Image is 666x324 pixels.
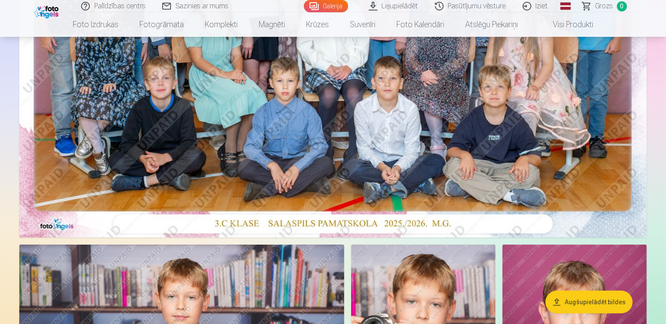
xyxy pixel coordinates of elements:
a: Magnēti [248,12,296,37]
a: Fotogrāmata [129,12,194,37]
a: Atslēgu piekariņi [455,12,528,37]
img: /fa1 [34,4,61,18]
span: Grozs [595,1,613,11]
a: Foto kalendāri [386,12,455,37]
a: Visi produkti [528,12,604,37]
a: Komplekti [194,12,248,37]
a: Krūzes [296,12,339,37]
button: Augšupielādēt bildes [545,291,633,313]
a: Foto izdrukas [62,12,129,37]
span: 0 [617,1,627,11]
a: Suvenīri [339,12,386,37]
